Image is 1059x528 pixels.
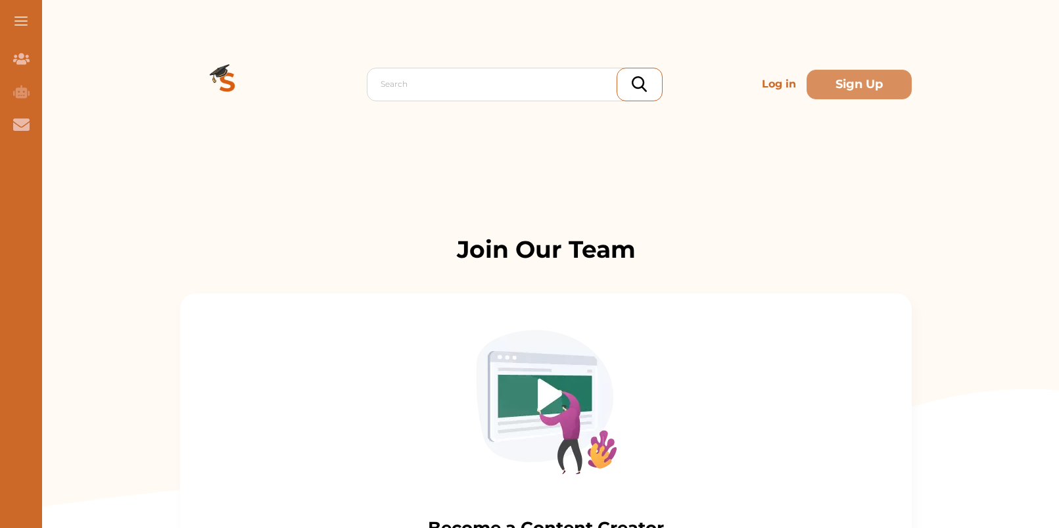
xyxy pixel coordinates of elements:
p: Log in [757,71,801,97]
p: Join Our Team [180,231,912,267]
img: search_icon [632,76,647,92]
img: Logo [180,37,275,132]
button: Sign Up [807,70,912,99]
img: Creator-Image [476,330,617,474]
